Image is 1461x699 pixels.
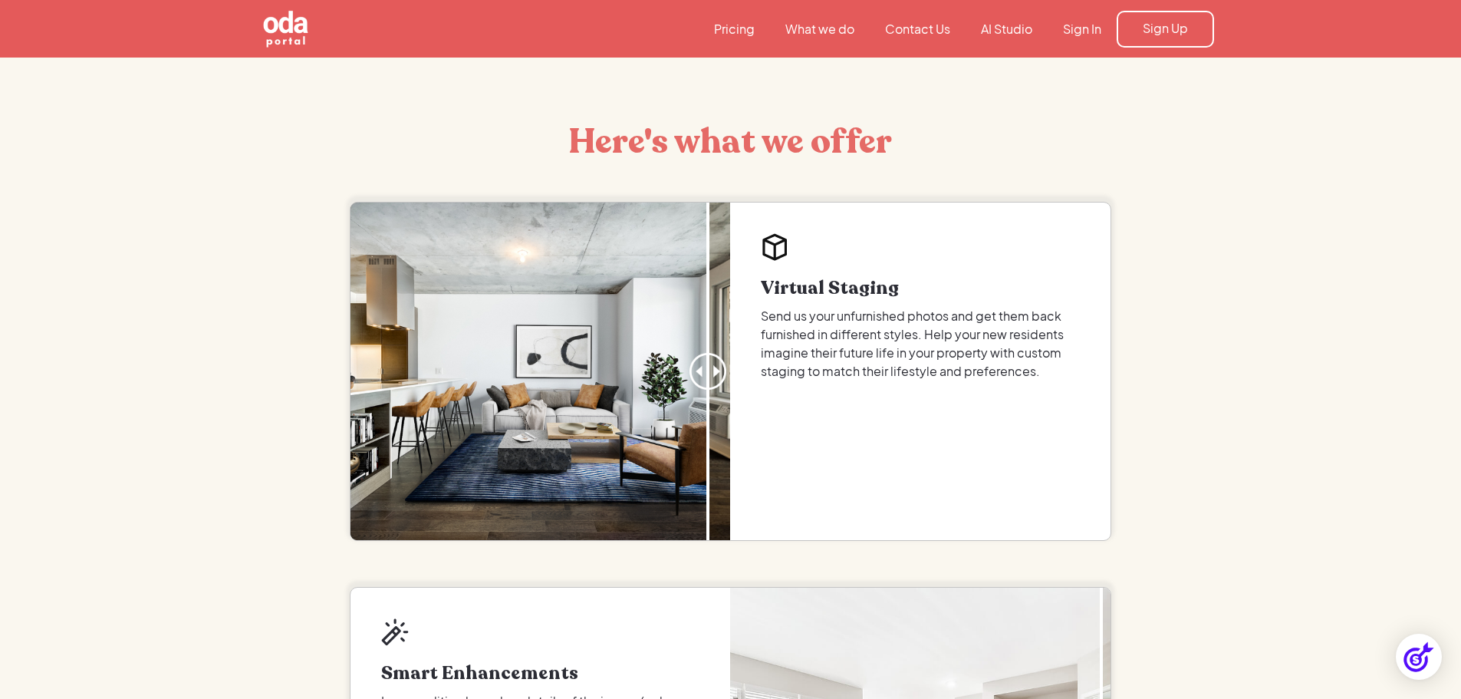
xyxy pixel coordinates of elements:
[1143,20,1188,37] div: Sign Up
[761,279,1080,298] h3: Virtual Staging
[699,21,770,38] a: Pricing
[761,307,1080,381] p: Send us your unfurnished photos and get them back furnished in different styles. Help your new re...
[436,119,1025,165] h2: Here's what we offer
[761,233,788,261] img: Oda Vitual Space
[381,664,700,683] h3: Smart Enhancements
[1048,21,1117,38] a: Sign In
[381,618,409,646] img: Oda Smart Enhancement Feature
[1117,11,1214,48] a: Sign Up
[770,21,870,38] a: What we do
[870,21,966,38] a: Contact Us
[966,21,1048,38] a: AI Studio
[248,9,393,49] a: home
